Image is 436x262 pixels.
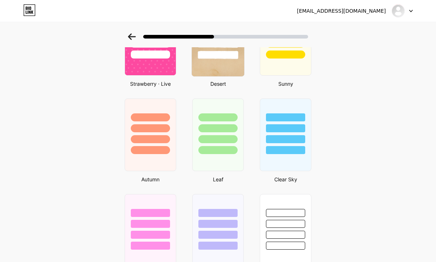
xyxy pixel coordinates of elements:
[190,176,246,183] div: Leaf
[122,176,178,183] div: Autumn
[391,4,405,18] img: ayushtiwari
[192,2,244,76] img: desert.jpg
[258,80,314,88] div: Sunny
[297,7,386,15] div: [EMAIL_ADDRESS][DOMAIN_NAME]
[258,176,314,183] div: Clear Sky
[122,80,178,88] div: Strawberry · Live
[190,80,246,88] div: Desert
